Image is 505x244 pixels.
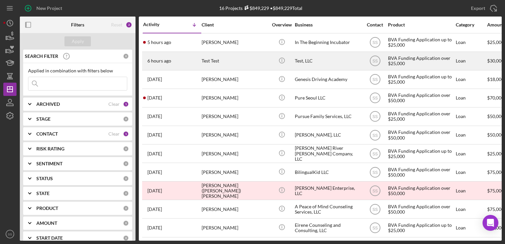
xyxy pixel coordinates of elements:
div: Clear [108,102,120,107]
text: SS [372,114,377,119]
time: 2025-09-22 14:24 [147,40,171,45]
div: Client [202,22,268,27]
div: BVA Funding Application up to $25,000 [388,71,454,88]
div: BVA Funding Application up to $25,000 [388,34,454,51]
div: Applied in combination with filters below [28,68,127,73]
div: 0 [123,235,129,241]
div: Reset [111,22,122,27]
b: CONTACT [36,131,58,137]
time: 2025-09-03 15:31 [147,132,162,138]
div: Clear [108,131,120,137]
div: Loan [456,89,486,107]
div: Contact [363,22,387,27]
div: $849,229 [243,5,269,11]
div: [PERSON_NAME] Enterprise, LLC [295,182,361,199]
div: 0 [123,190,129,196]
div: BVA Funding Application over $50,000 [388,89,454,107]
div: Activity [143,22,172,27]
div: BVA Funding Application up to $25,000 [388,145,454,162]
time: 2025-09-19 17:12 [147,77,162,82]
b: RISK RATING [36,146,64,151]
div: In The Beginning Incubator [295,34,361,51]
div: [PERSON_NAME] [202,34,268,51]
div: BVA Funding Application over $50,000 [388,126,454,144]
div: 0 [123,53,129,59]
div: Test Test [202,52,268,70]
div: BVA Funding Application over $25,000 [388,52,454,70]
div: 1 [123,131,129,137]
b: SENTIMENT [36,161,62,166]
span: $75,000 [487,169,504,175]
button: New Project [20,2,69,15]
text: SS [8,232,12,236]
div: [PERSON_NAME] [202,89,268,107]
div: Loan [456,182,486,199]
div: Product [388,22,454,27]
b: START DATE [36,235,63,241]
div: BVA Funding Application over $50,000 [388,163,454,181]
div: [PERSON_NAME] [202,200,268,218]
div: [PERSON_NAME] [202,163,268,181]
b: SEARCH FILTER [25,54,58,59]
text: SS [372,170,377,175]
span: $75,000 [487,206,504,212]
div: 2 [126,21,132,28]
span: $50,000 [487,113,504,119]
div: Open Intercom Messenger [483,215,498,231]
text: SS [372,77,377,82]
div: New Project [36,2,62,15]
div: 0 [123,205,129,211]
span: $18,000 [487,76,504,82]
div: [PERSON_NAME] [202,108,268,125]
div: [PERSON_NAME] [202,71,268,88]
b: Filters [71,22,84,27]
div: 1 [123,101,129,107]
div: 0 [123,220,129,226]
text: SS [372,188,377,193]
text: SS [372,59,377,63]
div: Category [456,22,486,27]
time: 2025-08-14 17:50 [147,207,162,212]
div: Loan [456,145,486,162]
div: 0 [123,116,129,122]
div: 16 Projects • $849,229 Total [219,5,302,11]
time: 2025-08-12 17:38 [147,225,162,230]
span: $25,000 [487,151,504,156]
div: Loan [456,108,486,125]
div: [PERSON_NAME] [202,219,268,236]
div: Apply [72,36,84,46]
div: 0 [123,146,129,152]
div: A Peace of Mind Counseling Services, LLC [295,200,361,218]
div: Eirene Counseling and Consulting, LLC [295,219,361,236]
div: Loan [456,219,486,236]
div: Pure Seoul LLC [295,89,361,107]
div: BVA Funding Application over $25,000 [388,108,454,125]
button: Apply [64,36,91,46]
div: Business [295,22,361,27]
div: Genesis Driving Academy [295,71,361,88]
div: Pursue Family Services, LLC [295,108,361,125]
text: SS [372,226,377,230]
button: SS [3,227,17,241]
span: $30,000 [487,58,504,63]
text: SS [372,40,377,45]
b: STATE [36,191,50,196]
div: Loan [456,71,486,88]
b: STAGE [36,116,51,122]
time: 2025-09-19 14:51 [147,95,162,101]
b: STATUS [36,176,53,181]
span: $25,000 [487,39,504,45]
div: BilingualKid LLC [295,163,361,181]
b: AMOUNT [36,221,57,226]
div: [PERSON_NAME], LLC [295,126,361,144]
div: Test, LLC [295,52,361,70]
time: 2025-08-27 12:15 [147,170,162,175]
time: 2025-09-22 13:45 [147,58,171,63]
div: [PERSON_NAME] ([PERSON_NAME]) [PERSON_NAME] [202,182,268,199]
div: 0 [123,161,129,167]
span: $70,000 [487,95,504,101]
div: BVA Funding Application over $50,000 [388,182,454,199]
time: 2025-08-27 15:59 [147,151,162,156]
div: Loan [456,163,486,181]
div: Loan [456,200,486,218]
